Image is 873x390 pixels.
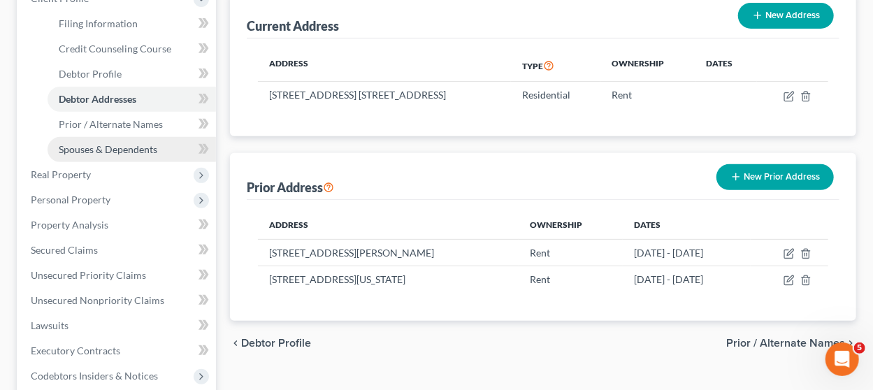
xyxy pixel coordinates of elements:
span: Unsecured Nonpriority Claims [31,294,164,306]
th: Dates [695,50,758,82]
i: chevron_right [845,338,856,349]
span: Credit Counseling Course [59,43,171,55]
a: Unsecured Nonpriority Claims [20,288,216,313]
a: Debtor Profile [48,62,216,87]
span: Prior / Alternate Names [59,118,163,130]
span: Debtor Profile [241,338,311,349]
td: Rent [600,82,695,108]
span: Debtor Profile [59,68,122,80]
th: Ownership [519,211,623,239]
td: [STREET_ADDRESS] [STREET_ADDRESS] [258,82,511,108]
td: [STREET_ADDRESS][US_STATE] [258,266,519,293]
span: Real Property [31,168,91,180]
a: Secured Claims [20,238,216,263]
button: New Prior Address [716,164,834,190]
div: Prior Address [247,179,334,196]
td: [DATE] - [DATE] [623,266,750,293]
button: Prior / Alternate Names chevron_right [726,338,856,349]
span: Secured Claims [31,244,98,256]
a: Property Analysis [20,212,216,238]
span: Property Analysis [31,219,108,231]
div: Current Address [247,17,339,34]
a: Filing Information [48,11,216,36]
td: [STREET_ADDRESS][PERSON_NAME] [258,239,519,266]
span: Personal Property [31,194,110,205]
th: Address [258,50,511,82]
a: Executory Contracts [20,338,216,363]
th: Type [511,50,600,82]
td: Rent [519,266,623,293]
td: [DATE] - [DATE] [623,239,750,266]
span: Filing Information [59,17,138,29]
iframe: Intercom live chat [825,342,859,376]
td: Rent [519,239,623,266]
span: Lawsuits [31,319,68,331]
td: Residential [511,82,600,108]
span: Spouses & Dependents [59,143,157,155]
th: Ownership [600,50,695,82]
a: Debtor Addresses [48,87,216,112]
span: Debtor Addresses [59,93,136,105]
a: Credit Counseling Course [48,36,216,62]
a: Unsecured Priority Claims [20,263,216,288]
span: 5 [854,342,865,354]
button: New Address [738,3,834,29]
span: Unsecured Priority Claims [31,269,146,281]
a: Prior / Alternate Names [48,112,216,137]
a: Lawsuits [20,313,216,338]
th: Dates [623,211,750,239]
a: Spouses & Dependents [48,137,216,162]
i: chevron_left [230,338,241,349]
span: Prior / Alternate Names [726,338,845,349]
button: chevron_left Debtor Profile [230,338,311,349]
span: Executory Contracts [31,345,120,356]
th: Address [258,211,519,239]
span: Codebtors Insiders & Notices [31,370,158,382]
